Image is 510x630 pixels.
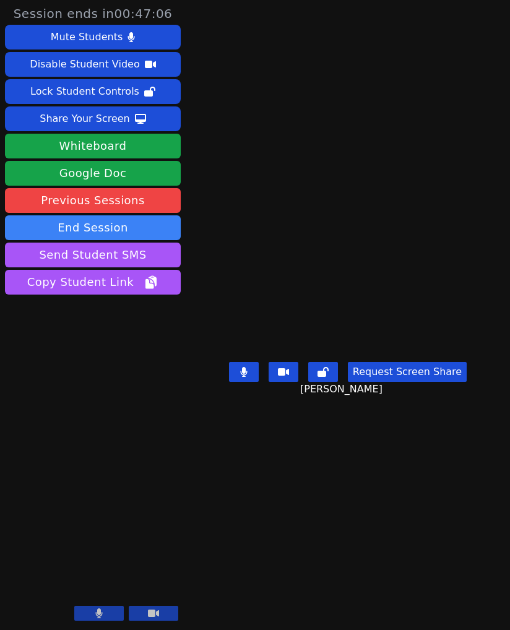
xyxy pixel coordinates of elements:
[5,243,181,267] button: Send Student SMS
[5,270,181,295] button: Copy Student Link
[5,188,181,213] a: Previous Sessions
[5,106,181,131] button: Share Your Screen
[5,25,181,50] button: Mute Students
[40,109,130,129] div: Share Your Screen
[14,5,173,22] span: Session ends in
[5,161,181,186] a: Google Doc
[115,6,173,21] time: 00:47:06
[300,382,386,397] span: [PERSON_NAME]
[27,274,158,291] span: Copy Student Link
[30,82,139,101] div: Lock Student Controls
[51,27,123,47] div: Mute Students
[5,79,181,104] button: Lock Student Controls
[5,134,181,158] button: Whiteboard
[5,52,181,77] button: Disable Student Video
[348,362,467,382] button: Request Screen Share
[5,215,181,240] button: End Session
[30,54,139,74] div: Disable Student Video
